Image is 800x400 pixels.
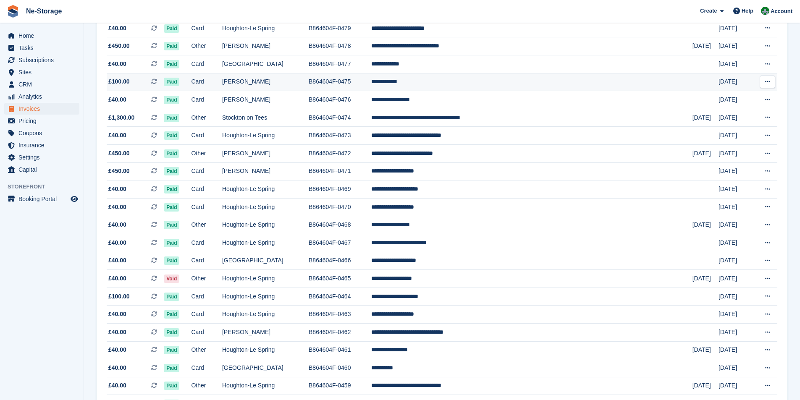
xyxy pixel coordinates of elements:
span: Pricing [18,115,69,127]
span: £40.00 [108,345,126,354]
td: Houghton-Le Spring [222,198,309,216]
td: Card [191,180,222,199]
span: £40.00 [108,60,126,68]
span: Paid [164,60,179,68]
img: Charlotte Nesbitt [761,7,769,15]
td: Other [191,144,222,162]
span: Paid [164,310,179,319]
a: menu [4,42,79,54]
td: Other [191,216,222,234]
td: [PERSON_NAME] [222,162,309,180]
td: [DATE] [719,55,753,73]
span: £40.00 [108,363,126,372]
span: Coupons [18,127,69,139]
td: B864604F-0473 [309,127,371,145]
span: Paid [164,149,179,158]
span: Paid [164,42,179,50]
a: menu [4,66,79,78]
td: Card [191,91,222,109]
span: Paid [164,114,179,122]
td: B864604F-0466 [309,252,371,270]
td: [DATE] [719,198,753,216]
span: Paid [164,382,179,390]
span: Capital [18,164,69,175]
td: [DATE] [719,144,753,162]
a: menu [4,193,79,205]
a: menu [4,127,79,139]
span: Paid [164,293,179,301]
td: [DATE] [719,270,753,288]
td: Card [191,252,222,270]
span: £100.00 [108,292,130,301]
td: Card [191,323,222,341]
span: £40.00 [108,131,126,140]
td: [DATE] [719,162,753,180]
td: [DATE] [719,37,753,55]
td: B864604F-0462 [309,323,371,341]
td: [DATE] [692,377,719,395]
td: B864604F-0469 [309,180,371,199]
span: Paid [164,96,179,104]
td: [DATE] [719,216,753,234]
span: £450.00 [108,167,130,175]
td: [DATE] [692,144,719,162]
span: £100.00 [108,77,130,86]
td: Other [191,341,222,359]
a: menu [4,152,79,163]
td: [DATE] [719,377,753,395]
td: B864604F-0465 [309,270,371,288]
td: [DATE] [719,359,753,377]
span: Paid [164,221,179,229]
td: Other [191,37,222,55]
td: [DATE] [719,288,753,306]
td: Houghton-Le Spring [222,216,309,234]
span: Paid [164,328,179,337]
td: B864604F-0464 [309,288,371,306]
td: Other [191,377,222,395]
a: menu [4,54,79,66]
td: B864604F-0471 [309,162,371,180]
span: Void [164,275,179,283]
span: CRM [18,78,69,90]
td: Houghton-Le Spring [222,341,309,359]
td: B864604F-0472 [309,144,371,162]
td: [DATE] [719,180,753,199]
td: B864604F-0474 [309,109,371,127]
span: Subscriptions [18,54,69,66]
td: [GEOGRAPHIC_DATA] [222,359,309,377]
span: £40.00 [108,328,126,337]
span: £40.00 [108,310,126,319]
span: Settings [18,152,69,163]
td: B864604F-0463 [309,306,371,324]
td: [DATE] [719,109,753,127]
span: Paid [164,131,179,140]
td: [GEOGRAPHIC_DATA] [222,252,309,270]
td: B864604F-0476 [309,91,371,109]
td: B864604F-0478 [309,37,371,55]
span: £1,300.00 [108,113,134,122]
span: Paid [164,24,179,33]
span: £40.00 [108,220,126,229]
a: menu [4,91,79,102]
td: Card [191,162,222,180]
td: [PERSON_NAME] [222,37,309,55]
span: Help [742,7,753,15]
span: Home [18,30,69,42]
td: [DATE] [719,127,753,145]
td: Houghton-Le Spring [222,306,309,324]
span: £40.00 [108,24,126,33]
td: Card [191,73,222,91]
span: £40.00 [108,95,126,104]
td: [GEOGRAPHIC_DATA] [222,55,309,73]
td: [PERSON_NAME] [222,323,309,341]
span: Paid [164,239,179,247]
img: stora-icon-8386f47178a22dfd0bd8f6a31ec36ba5ce8667c1dd55bd0f319d3a0aa187defe.svg [7,5,19,18]
td: [DATE] [719,19,753,37]
a: menu [4,103,79,115]
span: Paid [164,256,179,265]
span: Sites [18,66,69,78]
td: Stockton on Tees [222,109,309,127]
span: £40.00 [108,185,126,193]
a: Preview store [69,194,79,204]
span: Paid [164,364,179,372]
